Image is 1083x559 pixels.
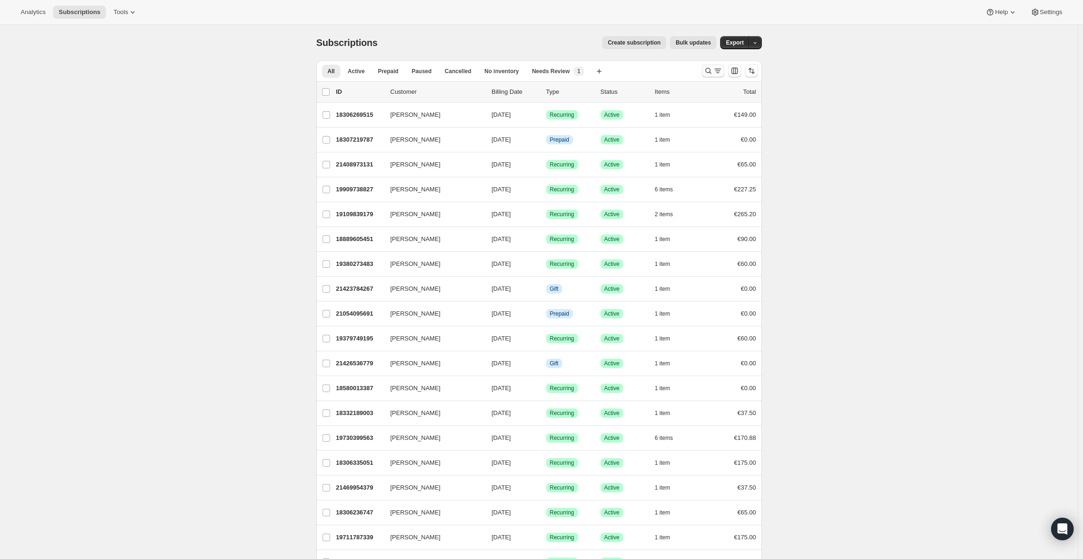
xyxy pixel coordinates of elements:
button: Help [980,6,1023,19]
span: Active [604,360,620,367]
span: 1 item [655,385,670,392]
p: 21423784267 [336,284,383,294]
span: Active [348,68,365,75]
span: [PERSON_NAME] [391,135,441,144]
span: Needs Review [532,68,570,75]
span: [PERSON_NAME] [391,359,441,368]
span: Recurring [550,534,574,541]
span: Recurring [550,161,574,168]
span: Cancelled [445,68,472,75]
span: [PERSON_NAME] [391,458,441,468]
button: [PERSON_NAME] [385,406,479,421]
span: 1 item [655,484,670,491]
span: Recurring [550,385,574,392]
button: Analytics [15,6,51,19]
span: [DATE] [492,111,511,118]
span: Export [726,39,744,46]
span: [DATE] [492,335,511,342]
span: [PERSON_NAME] [391,408,441,418]
span: [DATE] [492,459,511,466]
span: €0.00 [741,285,756,292]
p: ID [336,87,383,97]
span: Analytics [21,8,45,16]
span: [DATE] [492,310,511,317]
span: 1 item [655,335,670,342]
span: Active [604,310,620,317]
button: [PERSON_NAME] [385,257,479,272]
p: 21469954379 [336,483,383,492]
span: Active [604,186,620,193]
p: 19109839179 [336,210,383,219]
span: Recurring [550,260,574,268]
button: Export [720,36,749,49]
button: 1 item [655,133,681,146]
span: [DATE] [492,434,511,441]
span: [PERSON_NAME] [391,334,441,343]
span: [PERSON_NAME] [391,433,441,443]
span: [PERSON_NAME] [391,384,441,393]
span: [PERSON_NAME] [391,309,441,318]
span: Active [604,335,620,342]
span: Recurring [550,335,574,342]
div: 18580013387[PERSON_NAME][DATE]SuccessRecurringSuccessActive1 item€0.00 [336,382,756,395]
span: €37.50 [737,409,756,416]
span: No inventory [484,68,519,75]
span: [PERSON_NAME] [391,210,441,219]
span: €170.88 [734,434,756,441]
span: Active [604,136,620,144]
p: 18580013387 [336,384,383,393]
span: Prepaid [550,310,569,317]
span: [PERSON_NAME] [391,110,441,120]
div: 19711787339[PERSON_NAME][DATE]SuccessRecurringSuccessActive1 item€175.00 [336,531,756,544]
button: 1 item [655,481,681,494]
span: Active [604,285,620,293]
button: [PERSON_NAME] [385,107,479,122]
span: Active [604,484,620,491]
button: 6 items [655,183,684,196]
button: Tools [108,6,143,19]
div: 21423784267[PERSON_NAME][DATE]InfoGiftSuccessActive1 item€0.00 [336,282,756,295]
span: €0.00 [741,360,756,367]
div: 18306236747[PERSON_NAME][DATE]SuccessRecurringSuccessActive1 item€65.00 [336,506,756,519]
span: 1 item [655,459,670,467]
span: Active [604,509,620,516]
span: 6 items [655,186,673,193]
p: 19909738827 [336,185,383,194]
span: 1 item [655,409,670,417]
p: 18889605451 [336,234,383,244]
p: 19379749195 [336,334,383,343]
button: [PERSON_NAME] [385,381,479,396]
p: 19730399563 [336,433,383,443]
span: Active [604,111,620,119]
p: 19380273483 [336,259,383,269]
span: 1 item [655,285,670,293]
button: [PERSON_NAME] [385,281,479,296]
button: [PERSON_NAME] [385,232,479,247]
span: €65.00 [737,509,756,516]
button: 1 item [655,456,681,469]
span: Recurring [550,111,574,119]
span: [PERSON_NAME] [391,483,441,492]
p: Customer [391,87,484,97]
span: 1 item [655,534,670,541]
div: 19909738827[PERSON_NAME][DATE]SuccessRecurringSuccessActive6 items€227.25 [336,183,756,196]
div: 19379749195[PERSON_NAME][DATE]SuccessRecurringSuccessActive1 item€60.00 [336,332,756,345]
span: €37.50 [737,484,756,491]
span: Active [604,211,620,218]
span: Tools [113,8,128,16]
span: [PERSON_NAME] [391,533,441,542]
span: Recurring [550,211,574,218]
span: [DATE] [492,285,511,292]
button: 1 item [655,332,681,345]
button: 1 item [655,108,681,121]
span: [DATE] [492,385,511,392]
span: Paused [412,68,432,75]
p: 18307219787 [336,135,383,144]
span: €65.00 [737,161,756,168]
span: Gift [550,360,559,367]
span: €90.00 [737,235,756,242]
div: 18306269515[PERSON_NAME][DATE]SuccessRecurringSuccessActive1 item€149.00 [336,108,756,121]
div: 18306335051[PERSON_NAME][DATE]SuccessRecurringSuccessActive1 item€175.00 [336,456,756,469]
p: 21408973131 [336,160,383,169]
span: €175.00 [734,459,756,466]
